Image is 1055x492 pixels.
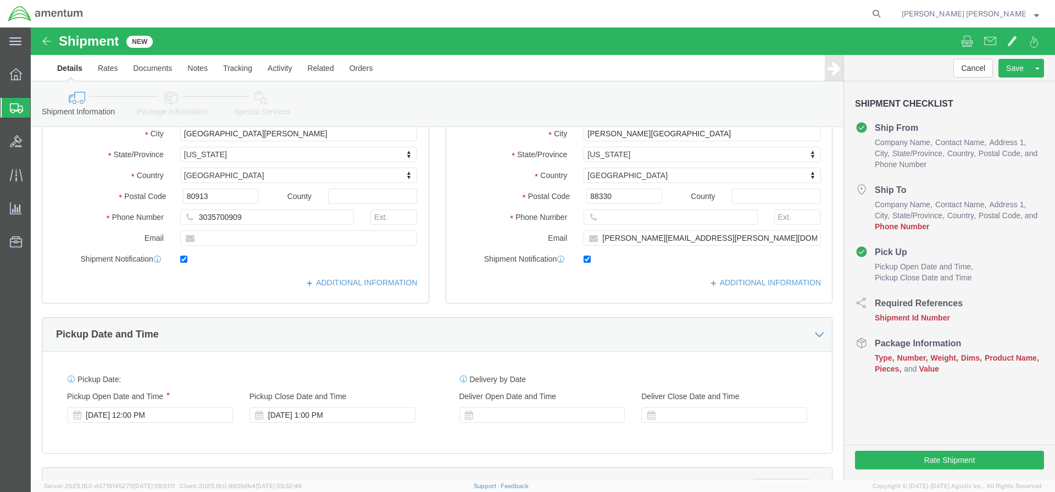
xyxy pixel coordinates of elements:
span: [DATE] 09:32:48 [256,483,302,489]
a: Support [474,483,501,489]
span: Server: 2025.18.0-dd719145275 [44,483,175,489]
span: Krista Centeno Droz [902,8,1026,20]
button: [PERSON_NAME] [PERSON_NAME] [901,7,1040,20]
iframe: FS Legacy Container [31,27,1055,480]
span: Copyright © [DATE]-[DATE] Agistix Inc., All Rights Reserved [873,482,1042,491]
span: Client: 2025.18.0-9839db4 [180,483,302,489]
a: Feedback [501,483,529,489]
span: [DATE] 09:51:11 [134,483,175,489]
img: logo [8,5,84,22]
